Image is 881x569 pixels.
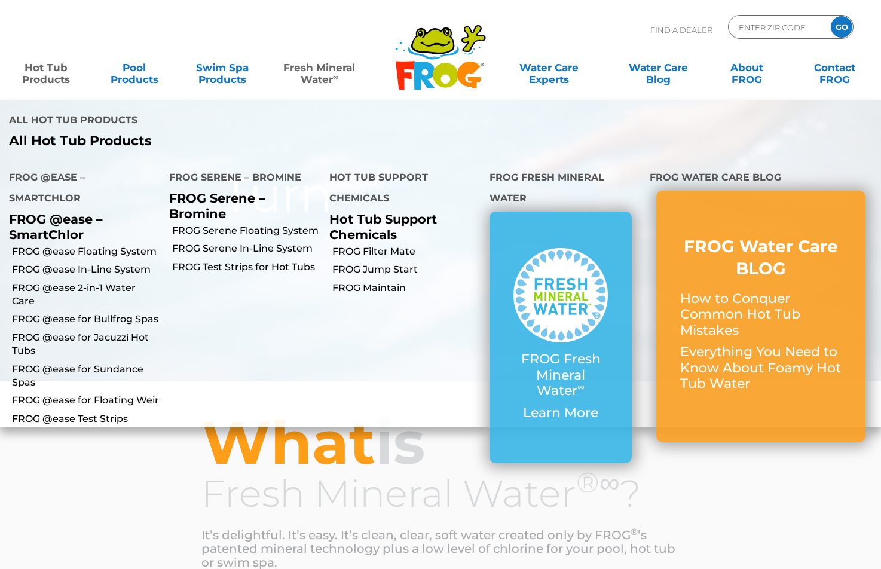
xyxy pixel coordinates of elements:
[738,19,818,36] input: Zip Code Form
[329,212,472,241] p: Hot Tub Support Chemicals
[831,16,852,38] input: GO
[201,411,680,473] h2: is
[631,526,638,537] sup: ®
[9,212,151,241] p: FROG @ease – SmartChlor
[624,56,693,79] a: Water CareBlog
[332,263,481,276] a: FROG Jump Start
[513,405,608,421] p: Learn More
[172,224,320,237] a: FROG Serene Floating System
[680,291,842,338] p: How to Conquer Common Hot Tub Mistakes
[169,191,311,221] p: FROG Serene – Bromine
[12,282,160,308] a: FROG @ease 2-in-1 Water Care
[12,245,160,258] a: FROG @ease Floating System
[172,261,320,274] a: FROG Test Strips for Hot Tubs
[333,72,338,81] sup: ∞
[9,109,432,133] h4: All Hot Tub Products
[332,245,481,258] a: FROG Filter Mate
[169,167,311,191] h4: FROG Serene – Bromine
[12,263,160,276] a: FROG @ease In-Line System
[201,406,375,479] span: What
[650,167,872,191] h4: FROG Water Care Blog
[9,167,151,212] h4: FROG @ease – SmartChlor
[490,167,632,212] h4: FROG Fresh Mineral Water
[188,56,257,79] a: Swim SpaProducts
[513,351,608,399] p: FROG Fresh Mineral Water
[513,248,608,427] a: FROG Fresh Mineral Water∞ Learn More
[493,56,604,79] a: Water CareExperts
[576,465,620,500] sup: ®∞
[201,473,680,513] h3: Fresh Mineral Water ?
[12,331,160,358] a: FROG @ease for Jacuzzi Hot Tubs
[12,56,81,79] a: Hot TubProducts
[172,242,320,255] a: FROG Serene In-Line System
[577,381,585,393] sup: ∞
[9,133,432,149] a: All Hot Tub Products
[12,412,160,426] a: FROG @ease Test Strips
[329,167,472,212] h4: Hot Tub Support Chemicals
[12,363,160,390] a: FROG @ease for Sundance Spas
[680,235,842,397] a: FROG Water Care BLOG How to Conquer Common Hot Tub Mistakes Everything You Need to Know About Foa...
[650,15,712,45] p: Find A Dealer
[277,56,362,79] a: Fresh MineralWater∞
[12,394,160,407] a: FROG @ease for Floating Weir
[800,56,869,79] a: ContactFROG
[100,56,169,79] a: PoolProducts
[712,56,781,79] a: AboutFROG
[680,344,842,391] p: Everything You Need to Know About Foamy Hot Tub Water
[12,313,160,326] a: FROG @ease for Bullfrog Spas
[332,282,481,295] a: FROG Maintain
[680,235,842,279] h3: FROG Water Care BLOG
